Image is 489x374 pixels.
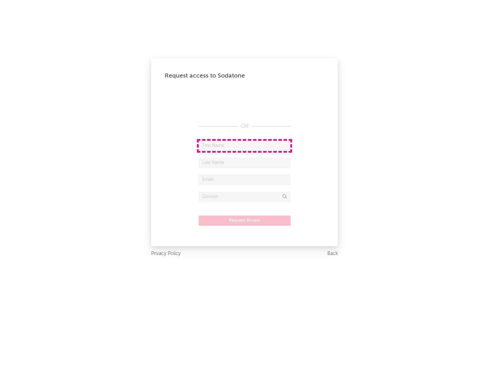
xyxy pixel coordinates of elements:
[199,141,290,151] input: First Name
[199,158,290,168] input: Last Name
[199,175,290,185] input: Email
[199,216,291,226] button: Request Access
[327,250,338,258] a: Back
[199,122,290,131] div: OR
[151,250,181,258] a: Privacy Policy
[199,192,290,202] input: Division
[165,72,324,80] div: Request access to Sodatone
